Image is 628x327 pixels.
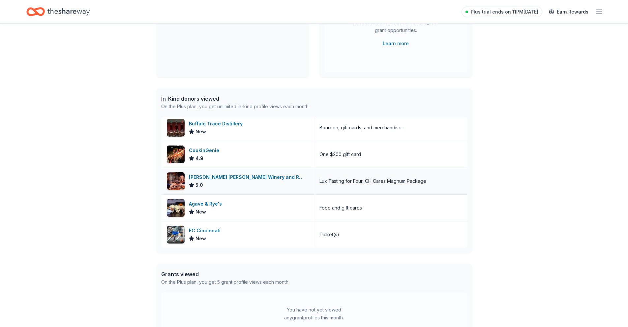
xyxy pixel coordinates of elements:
[167,199,185,217] img: Image for Agave & Rye's
[189,147,222,154] div: CookinGenie
[195,181,203,189] span: 5.0
[167,146,185,163] img: Image for CookinGenie
[26,4,90,19] a: Home
[319,124,402,132] div: Bourbon, gift cards, and merchandise
[189,227,223,235] div: FC Cincinnati
[471,8,538,16] span: Plus trial ends on 11PM[DATE]
[273,306,355,322] div: You have not yet viewed any grant profiles this month.
[545,6,592,18] a: Earn Rewards
[462,7,542,17] a: Plus trial ends on 11PM[DATE]
[161,270,289,278] div: Grants viewed
[319,150,361,158] div: One $200 gift card
[167,119,185,137] img: Image for Buffalo Trace Distillery
[319,177,426,185] div: Lux Tasting for Four, CH Cares Magnum Package
[351,18,441,37] div: Discover thousands of mission-aligned grant opportunities.
[161,103,310,111] div: On the Plus plan, you get unlimited in-kind profile views each month.
[319,204,362,212] div: Food and gift cards
[161,278,289,286] div: On the Plus plan, you get 5 grant profile views each month.
[189,200,224,208] div: Agave & Rye's
[189,173,309,181] div: [PERSON_NAME] [PERSON_NAME] Winery and Restaurants
[195,128,206,136] span: New
[161,95,310,103] div: In-Kind donors viewed
[319,231,339,239] div: Ticket(s)
[195,208,206,216] span: New
[189,120,245,128] div: Buffalo Trace Distillery
[195,235,206,243] span: New
[167,172,185,190] img: Image for Cooper's Hawk Winery and Restaurants
[383,40,409,48] a: Learn more
[195,154,203,162] span: 4.9
[167,226,185,244] img: Image for FC Cincinnati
